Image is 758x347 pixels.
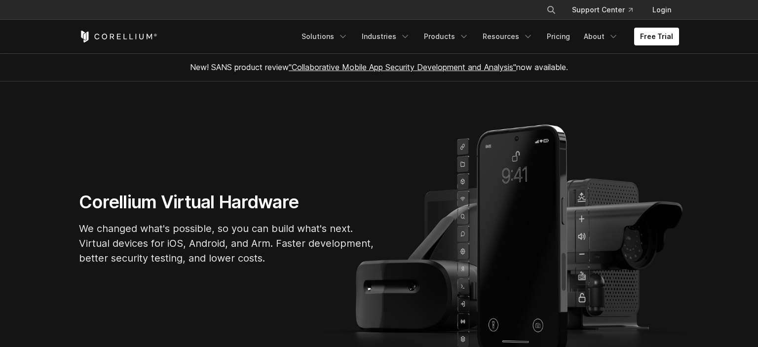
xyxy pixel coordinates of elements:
[477,28,539,45] a: Resources
[296,28,354,45] a: Solutions
[542,1,560,19] button: Search
[190,62,568,72] span: New! SANS product review now available.
[644,1,679,19] a: Login
[79,31,157,42] a: Corellium Home
[634,28,679,45] a: Free Trial
[79,221,375,266] p: We changed what's possible, so you can build what's next. Virtual devices for iOS, Android, and A...
[418,28,475,45] a: Products
[79,191,375,213] h1: Corellium Virtual Hardware
[534,1,679,19] div: Navigation Menu
[356,28,416,45] a: Industries
[289,62,516,72] a: "Collaborative Mobile App Security Development and Analysis"
[541,28,576,45] a: Pricing
[296,28,679,45] div: Navigation Menu
[564,1,641,19] a: Support Center
[578,28,624,45] a: About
